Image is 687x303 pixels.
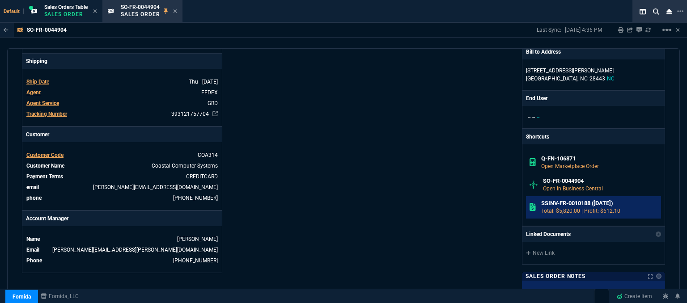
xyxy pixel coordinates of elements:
[541,155,658,162] h6: Q-FN-106871
[44,11,88,18] p: Sales Order
[526,230,571,238] p: Linked Documents
[198,152,218,158] span: COA314
[26,163,64,169] span: Customer Name
[26,79,49,85] span: Ship Date
[26,77,218,86] tr: undefined
[526,67,661,75] p: [STREET_ADDRESS][PERSON_NAME]
[26,235,218,244] tr: undefined
[662,25,672,35] mat-icon: Example home icon
[26,99,218,108] tr: undefined
[26,161,218,170] tr: undefined
[4,8,24,14] span: Default
[22,54,222,69] p: Shipping
[121,11,160,18] p: Sales Order
[522,129,665,144] p: Shortcuts
[26,257,42,264] span: Phone
[93,8,97,15] nx-icon: Close Tab
[526,249,661,257] a: New Link
[26,183,218,192] tr: chris@mypcpro.com
[22,211,222,226] p: Account Manager
[528,114,530,120] span: --
[52,247,218,253] a: [PERSON_NAME][EMAIL_ADDRESS][PERSON_NAME][DOMAIN_NAME]
[186,173,218,180] span: CREDITCARD
[537,26,565,34] p: Last Sync:
[152,163,218,169] a: Coastal Computer Systems
[543,177,657,185] h6: SO-FR-0044904
[26,172,218,181] tr: undefined
[676,26,680,34] a: Hide Workbench
[636,6,649,17] nx-icon: Split Panels
[26,151,218,160] tr: undefined
[93,184,218,190] a: [PERSON_NAME][EMAIL_ADDRESS][DOMAIN_NAME]
[26,247,39,253] span: Email
[526,76,578,82] span: [GEOGRAPHIC_DATA],
[526,48,561,56] p: Bill to Address
[38,292,81,300] a: msbcCompanyName
[537,114,539,120] span: --
[543,185,657,193] p: Open in Business Central
[22,127,222,142] p: Customer
[44,4,88,10] span: Sales Orders Table
[177,236,218,242] a: [PERSON_NAME]
[26,88,218,97] tr: undefined
[26,236,40,242] span: Name
[26,173,63,180] span: Payment Terms
[526,94,547,102] p: End User
[565,26,602,34] p: [DATE] 4:36 PM
[173,8,177,15] nx-icon: Close Tab
[173,257,218,264] a: 469-249-2107
[26,195,42,201] span: phone
[4,27,8,33] nx-icon: Back to Table
[26,109,218,118] tr: undefined
[541,162,658,170] p: Open Marketplace Order
[121,4,160,10] span: SO-FR-0044904
[173,195,218,201] a: 910-431-1145
[607,76,615,82] span: NC
[649,6,663,17] nx-icon: Search
[541,200,658,207] h6: SSINV-FR-0010188 ([DATE])
[541,207,658,215] p: Total: $5,820.00 | Profit: $612.10
[171,111,209,117] a: 393121757704
[677,7,683,16] nx-icon: Open New Tab
[580,76,588,82] span: NC
[189,79,218,85] span: 2025-09-11T00:00:00.000Z
[26,256,218,265] tr: undefined
[532,114,535,120] span: --
[613,290,656,303] a: Create Item
[26,194,218,202] tr: 910-431-1145
[201,89,218,96] span: FEDEX
[26,245,218,254] tr: undefined
[663,6,675,17] nx-icon: Close Workbench
[589,76,605,82] span: 28443
[27,26,67,34] p: SO-FR-0044904
[208,100,218,106] span: GRD
[26,184,39,190] span: email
